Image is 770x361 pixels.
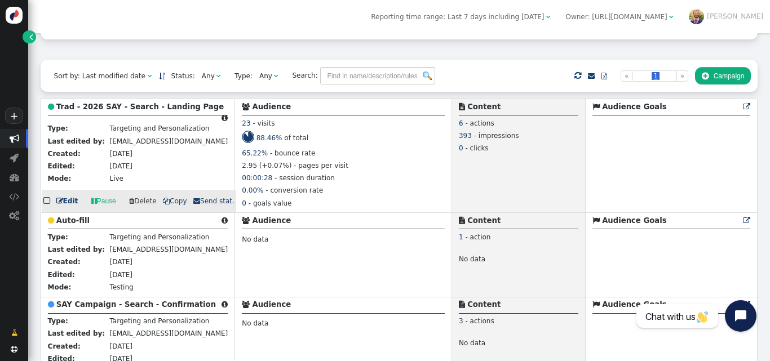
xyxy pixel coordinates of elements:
b: Content [467,216,501,225]
span:  [574,70,581,82]
span:  [148,73,152,79]
span: No data [459,339,485,349]
a:  [23,30,36,43]
b: Created: [48,150,81,158]
span:  [129,198,134,204]
span: Targeting and Personalization [109,124,209,132]
span: [DATE] [109,342,132,350]
span:  [10,133,19,143]
span: No data [242,235,268,243]
span: [EMAIL_ADDRESS][DOMAIN_NAME] [109,329,228,337]
span:  [592,301,600,308]
a:  [595,67,614,84]
b: Last edited by: [48,246,105,253]
span:  [242,301,250,308]
a:  [5,324,24,341]
a: « [621,70,632,82]
b: Type: [48,233,68,241]
span: 1 [652,72,660,80]
span:  [222,114,228,122]
b: Type: [48,124,68,132]
span: No data [242,319,268,327]
b: SAY Campaign - Search - Confirmation [56,300,216,309]
span:  [10,172,19,182]
img: ACg8ocLulmQ9_33OLL7rsEUyw8iWN2yGd8ro9089Aq9E1tyH-UrWOEnw=s96-c [689,9,704,24]
b: Content [467,300,501,309]
span:  [48,103,54,110]
b: Auto-fill [56,216,90,225]
span: Search: [285,72,317,79]
a: Pause [85,192,123,210]
span:  [11,346,17,353]
span:  [48,301,54,308]
span: 6 [459,119,463,127]
span: - action [465,233,490,241]
span: Status: [165,71,195,81]
button: Campaign [695,67,751,84]
span: Live [109,175,123,182]
span:  [601,73,607,79]
span:  [242,217,250,224]
span: Copy [163,197,187,205]
a: Edit [56,196,78,206]
b: Mode: [48,175,72,182]
a:  [159,72,165,80]
b: Audience Goals [602,300,666,309]
b: Last edited by: [48,329,105,337]
a:  [743,216,750,225]
span: - impressions [474,132,519,140]
span:  [11,328,17,338]
a:  [743,102,750,111]
span: Reporting time range: Last 7 days including [DATE] [371,13,544,21]
span:  [743,217,750,224]
span:  [91,196,97,206]
span:  [9,191,19,201]
input: Find in name/description/rules [320,67,435,84]
img: logo-icon.svg [6,7,23,24]
b: Audience [253,102,291,111]
span: [EMAIL_ADDRESS][DOMAIN_NAME] [109,246,228,253]
b: Type: [48,317,68,325]
b: Audience [253,216,291,225]
span:  [702,72,709,80]
span: Targeting and Personalization [109,233,209,241]
span: - session duration [275,174,335,182]
a:  [588,72,595,80]
span:  [459,301,465,308]
a: [PERSON_NAME] [689,12,763,20]
span: Delete [129,197,156,205]
span: Send stat. [193,197,234,205]
b: Created: [48,342,81,350]
div: Any [259,71,272,81]
span:  [588,73,595,79]
span:  [242,103,250,110]
span: Targeting and Personalization [109,317,209,325]
span:  [56,198,63,204]
span: - clicks [465,144,488,152]
span: [DATE] [109,258,132,266]
span: No data [459,255,485,265]
span:  [546,14,551,20]
span: 00:00:28 [242,174,272,182]
b: Edited: [48,162,75,170]
div: Owner: [URL][DOMAIN_NAME] [566,12,667,22]
span: - actions [465,119,494,127]
span: [DATE] [109,162,132,170]
span:  [459,103,465,110]
img: icon_search.png [423,72,432,81]
b: Trad - 2026 SAY - Search - Landing Page [56,102,224,111]
span: [DATE] [109,150,132,158]
a: » [676,70,688,82]
b: Last edited by: [48,137,105,145]
span:  [459,217,465,224]
span: of total [284,134,308,142]
span:  [48,217,54,224]
span: Type: [228,71,253,81]
span: - actions [465,317,494,325]
span:  [9,211,19,220]
span: 88.46% [256,134,282,142]
span:  [274,73,278,79]
span:  [592,217,600,224]
b: Created: [48,258,81,266]
span:  [222,217,228,224]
